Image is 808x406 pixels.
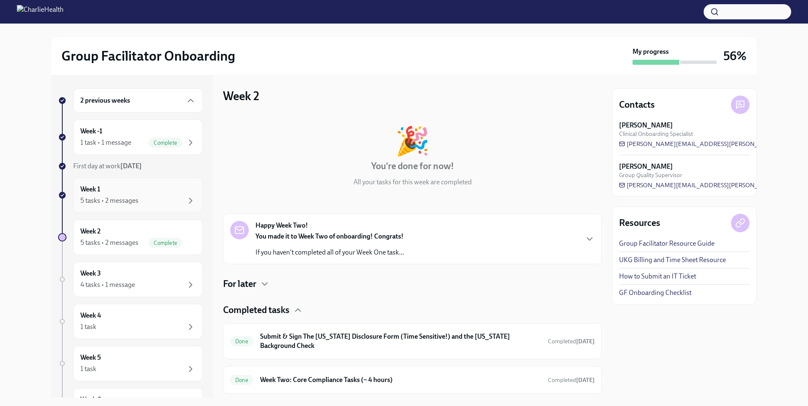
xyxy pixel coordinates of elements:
[120,162,142,170] strong: [DATE]
[260,332,541,350] h6: Submit & Sign The [US_STATE] Disclosure Form (Time Sensitive!) and the [US_STATE] Background Check
[58,220,203,255] a: Week 25 tasks • 2 messagesComplete
[353,178,472,187] p: All your tasks for this week are completed
[223,304,602,316] div: Completed tasks
[255,232,404,240] strong: You made it to Week Two of onboarding! Congrats!
[619,171,682,179] span: Group Quality Supervisor
[619,239,715,248] a: Group Facilitator Resource Guide
[149,140,182,146] span: Complete
[548,376,595,384] span: September 30th, 2025 13:44
[255,248,404,257] p: If you haven't completed all of your Week One task...
[230,377,253,383] span: Done
[80,364,96,374] div: 1 task
[80,196,138,205] div: 5 tasks • 2 messages
[80,96,130,105] h6: 2 previous weeks
[80,238,138,247] div: 5 tasks • 2 messages
[260,375,541,385] h6: Week Two: Core Compliance Tasks (~ 4 hours)
[80,280,135,289] div: 4 tasks • 1 message
[723,48,747,64] h3: 56%
[230,373,595,387] a: DoneWeek Two: Core Compliance Tasks (~ 4 hours)Completed[DATE]
[73,88,203,113] div: 2 previous weeks
[255,221,308,230] strong: Happy Week Two!
[548,377,595,384] span: Completed
[619,288,691,297] a: GF Onboarding Checklist
[619,162,673,171] strong: [PERSON_NAME]
[149,240,182,246] span: Complete
[371,160,454,172] h4: You're done for now!
[58,178,203,213] a: Week 15 tasks • 2 messages
[80,269,101,278] h6: Week 3
[619,130,693,138] span: Clinical Onboarding Specialist
[230,338,253,345] span: Done
[633,47,669,56] strong: My progress
[73,162,142,170] span: First day at work
[58,346,203,381] a: Week 51 task
[548,338,595,345] span: Completed
[223,278,256,290] h4: For later
[58,119,203,155] a: Week -11 task • 1 messageComplete
[80,185,100,194] h6: Week 1
[17,5,64,19] img: CharlieHealth
[58,162,203,171] a: First day at work[DATE]
[223,88,259,103] h3: Week 2
[58,262,203,297] a: Week 34 tasks • 1 message
[80,138,131,147] div: 1 task • 1 message
[619,255,726,265] a: UKG Billing and Time Sheet Resource
[80,127,102,136] h6: Week -1
[61,48,235,64] h2: Group Facilitator Onboarding
[58,304,203,339] a: Week 41 task
[619,98,655,111] h4: Contacts
[80,395,101,404] h6: Week 6
[223,278,602,290] div: For later
[80,322,96,332] div: 1 task
[80,227,101,236] h6: Week 2
[576,338,595,345] strong: [DATE]
[395,127,430,155] div: 🎉
[619,272,696,281] a: How to Submit an IT Ticket
[80,353,101,362] h6: Week 5
[80,311,101,320] h6: Week 4
[223,304,290,316] h4: Completed tasks
[230,330,595,352] a: DoneSubmit & Sign The [US_STATE] Disclosure Form (Time Sensitive!) and the [US_STATE] Background ...
[548,337,595,345] span: October 4th, 2025 11:30
[576,377,595,384] strong: [DATE]
[619,121,673,130] strong: [PERSON_NAME]
[619,217,660,229] h4: Resources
